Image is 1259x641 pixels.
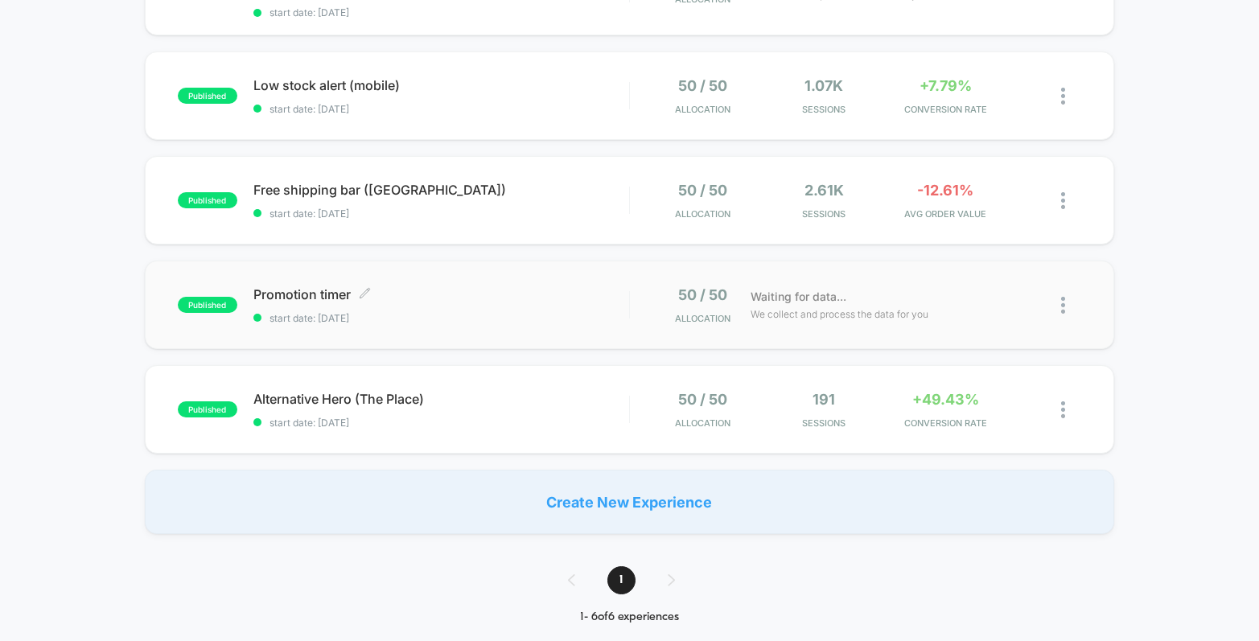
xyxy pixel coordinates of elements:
span: +7.79% [920,77,972,94]
img: close [1061,192,1065,209]
img: close [1061,88,1065,105]
input: Volume [526,333,574,348]
span: published [178,297,237,313]
span: 1.07k [804,77,843,94]
span: Allocation [675,208,730,220]
span: We collect and process the data for you [751,306,928,322]
span: CONVERSION RATE [889,417,1002,429]
span: start date: [DATE] [253,103,629,115]
span: published [178,88,237,104]
img: close [1061,297,1065,314]
span: 50 / 50 [678,182,727,199]
span: AVG ORDER VALUE [889,208,1002,220]
button: Play, NEW DEMO 2025-VEED.mp4 [8,327,34,353]
span: Sessions [767,104,881,115]
span: +49.43% [912,391,979,408]
span: published [178,192,237,208]
span: 50 / 50 [678,391,727,408]
span: -12.61% [917,182,973,199]
div: Current time [413,331,450,349]
span: 50 / 50 [678,286,727,303]
button: Play, NEW DEMO 2025-VEED.mp4 [302,162,340,200]
span: 50 / 50 [678,77,727,94]
img: close [1061,401,1065,418]
span: Allocation [675,313,730,324]
span: Waiting for data... [751,288,846,306]
span: Low stock alert (mobile) [253,77,629,93]
span: start date: [DATE] [253,417,629,429]
span: Sessions [767,417,881,429]
input: Seek [12,306,633,321]
span: published [178,401,237,417]
span: Promotion timer [253,286,629,302]
span: Free shipping bar ([GEOGRAPHIC_DATA]) [253,182,629,198]
div: Create New Experience [145,470,1114,534]
div: Duration [452,331,495,349]
span: 2.61k [804,182,844,199]
span: Allocation [675,104,730,115]
span: CONVERSION RATE [889,104,1002,115]
span: start date: [DATE] [253,6,629,18]
span: 1 [607,566,636,594]
span: start date: [DATE] [253,312,629,324]
span: Alternative Hero (The Place) [253,391,629,407]
div: 1 - 6 of 6 experiences [552,610,707,624]
span: Sessions [767,208,881,220]
span: start date: [DATE] [253,208,629,220]
span: 191 [813,391,835,408]
span: Allocation [675,417,730,429]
